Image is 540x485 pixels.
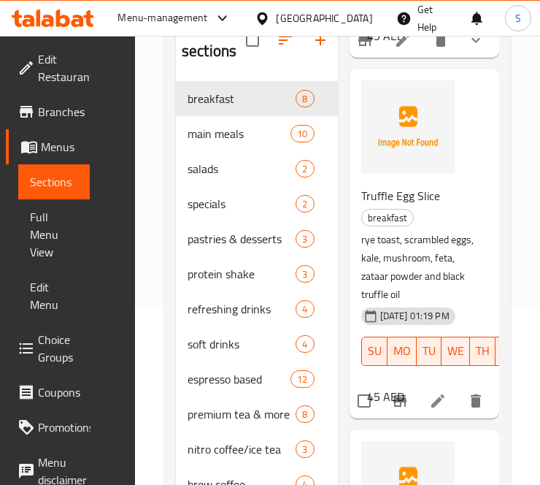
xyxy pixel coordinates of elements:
span: SU [368,340,382,362]
span: breakfast [362,210,413,226]
span: salads [188,160,296,177]
span: Menus [41,138,79,156]
div: items [296,300,314,318]
svg: Show Choices [467,31,485,49]
div: refreshing drinks4 [176,291,338,326]
button: TH [470,337,495,366]
div: premium tea & more8 [176,397,338,432]
span: protein shake [188,265,296,283]
div: items [296,195,314,213]
img: Truffle Egg Slice [361,80,455,174]
span: [DATE] 01:19 PM [374,309,455,323]
div: items [296,230,314,248]
a: Choice Groups [6,322,90,375]
span: 10 [291,127,313,141]
a: Sections [18,164,90,199]
span: MO [393,340,411,362]
div: breakfast8 [176,81,338,116]
span: Select to update [349,386,379,416]
a: Promotions [6,410,104,445]
a: Full Menu View [18,199,90,270]
button: SU [361,337,387,366]
div: items [296,160,314,177]
div: main meals10 [176,116,338,151]
span: Full Menu View [30,208,79,261]
span: refreshing drinks [188,300,296,318]
a: Edit menu item [429,392,447,410]
span: 3 [296,232,313,246]
span: premium tea & more [188,405,296,423]
span: TH [476,340,490,362]
button: TU [417,337,441,366]
span: 3 [296,443,313,457]
div: items [296,405,314,423]
span: S [515,10,521,26]
span: Choice Groups [38,331,79,366]
button: delete [458,383,493,419]
div: soft drinks4 [176,326,338,362]
div: espresso based12 [176,362,338,397]
span: main meals [188,125,290,142]
span: nitro coffee/ice tea [188,440,296,458]
p: rye toast, scrambled eggs, kale, mushroom, feta, zataar powder and black truffle oil [361,231,477,304]
span: 3 [296,267,313,281]
span: Edit Restaurant [38,50,93,85]
span: Truffle Egg Slice [361,185,440,207]
span: 8 [296,92,313,106]
span: 2 [296,162,313,176]
span: Sections [30,173,79,191]
span: Coupons [38,383,80,401]
div: protein shake3 [176,256,338,291]
span: 12 [291,373,313,386]
div: [GEOGRAPHIC_DATA] [276,10,372,26]
span: WE [447,340,464,362]
h2: Menu sections [182,18,246,62]
span: 4 [296,337,313,351]
a: Menus [6,129,90,164]
span: 4 [296,302,313,316]
button: FR [495,337,520,366]
button: Branch-specific-item [382,383,417,419]
span: breakfast [188,90,296,107]
div: specials2 [176,186,338,221]
span: pastries & desserts [188,230,296,248]
span: soft drinks [188,335,296,353]
span: espresso based [188,370,290,388]
span: 8 [296,408,313,421]
div: breakfast [361,209,414,226]
div: items [296,440,314,458]
span: Branches [38,103,85,121]
div: items [296,90,314,107]
div: nitro coffee/ice tea3 [176,432,338,467]
button: show more [458,23,493,58]
a: Branches [6,94,96,129]
div: Menu-management [117,9,207,27]
span: Edit Menu [30,278,79,313]
button: MO [387,337,417,366]
button: delete [423,23,458,58]
a: Coupons [6,375,92,410]
span: TU [423,340,436,362]
div: salads2 [176,151,338,186]
div: pastries & desserts3 [176,221,338,256]
a: Edit Menu [18,270,90,322]
span: 2 [296,197,313,211]
a: Edit Restaurant [6,42,104,94]
a: Edit menu item [394,31,412,49]
span: Promotions [38,419,93,436]
span: specials [188,195,296,213]
button: Branch-specific-item [347,23,382,58]
button: WE [441,337,470,366]
div: items [290,370,314,388]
